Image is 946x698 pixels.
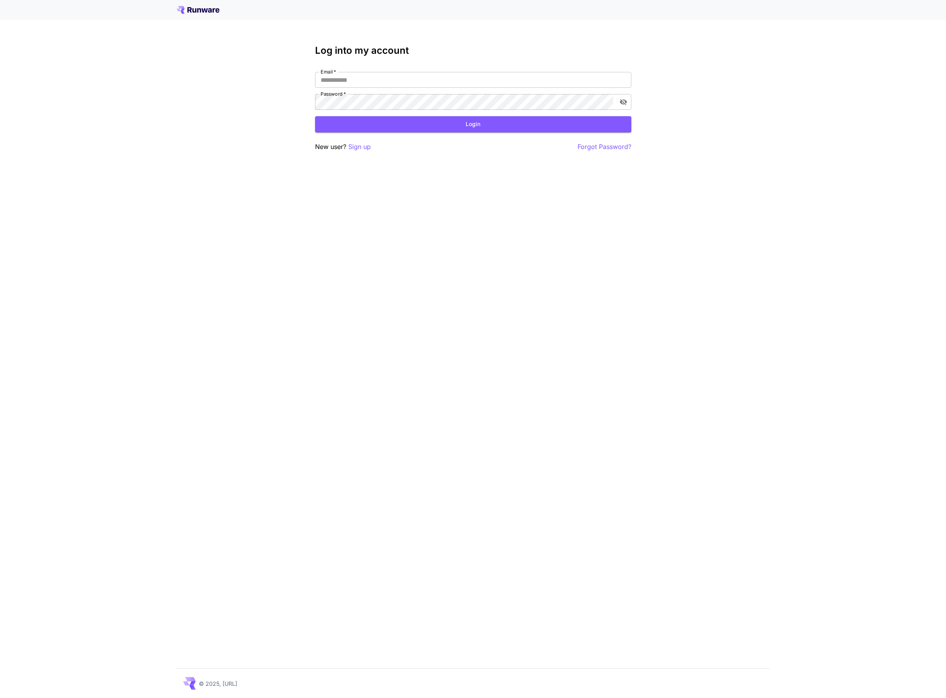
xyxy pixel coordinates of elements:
label: Email [321,68,336,75]
button: Forgot Password? [578,142,631,152]
h3: Log into my account [315,45,631,56]
p: New user? [315,142,371,152]
p: © 2025, [URL] [199,679,237,688]
button: Sign up [348,142,371,152]
button: toggle password visibility [616,95,631,109]
button: Login [315,116,631,132]
label: Password [321,91,346,97]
